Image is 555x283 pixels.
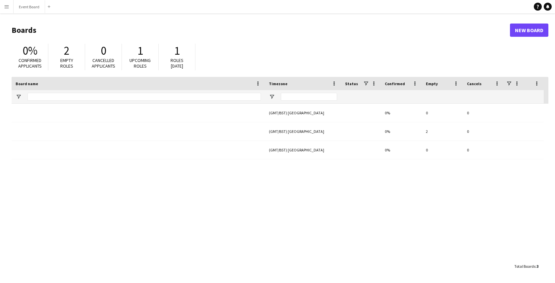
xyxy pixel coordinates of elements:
span: Confirmed applicants [18,57,42,69]
input: Board name Filter Input [27,93,261,101]
div: 2 [422,122,463,141]
input: Timezone Filter Input [281,93,337,101]
span: Empty roles [60,57,73,69]
span: 2 [64,43,70,58]
span: 3 [536,264,538,269]
span: Cancelled applicants [92,57,115,69]
span: 0 [101,43,106,58]
div: 0 [422,141,463,159]
span: Cancels [467,81,481,86]
div: (GMT/BST) [GEOGRAPHIC_DATA] [265,122,341,141]
span: Board name [16,81,38,86]
div: 0 [463,104,504,122]
span: Total Boards [514,264,535,269]
button: Open Filter Menu [269,94,275,100]
span: 0% [23,43,37,58]
h1: Boards [12,25,510,35]
div: 0 [463,141,504,159]
span: Empty [426,81,438,86]
div: : [514,260,538,273]
span: Timezone [269,81,287,86]
button: Event Board [14,0,45,13]
button: Open Filter Menu [16,94,22,100]
div: 0% [381,141,422,159]
div: (GMT/BST) [GEOGRAPHIC_DATA] [265,141,341,159]
span: Status [345,81,358,86]
div: 0 [422,104,463,122]
span: Roles [DATE] [171,57,183,69]
span: 1 [137,43,143,58]
span: 1 [174,43,180,58]
div: (GMT/BST) [GEOGRAPHIC_DATA] [265,104,341,122]
span: Upcoming roles [129,57,151,69]
a: New Board [510,24,548,37]
div: 0% [381,104,422,122]
div: 0% [381,122,422,141]
span: Confirmed [385,81,405,86]
div: 0 [463,122,504,141]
